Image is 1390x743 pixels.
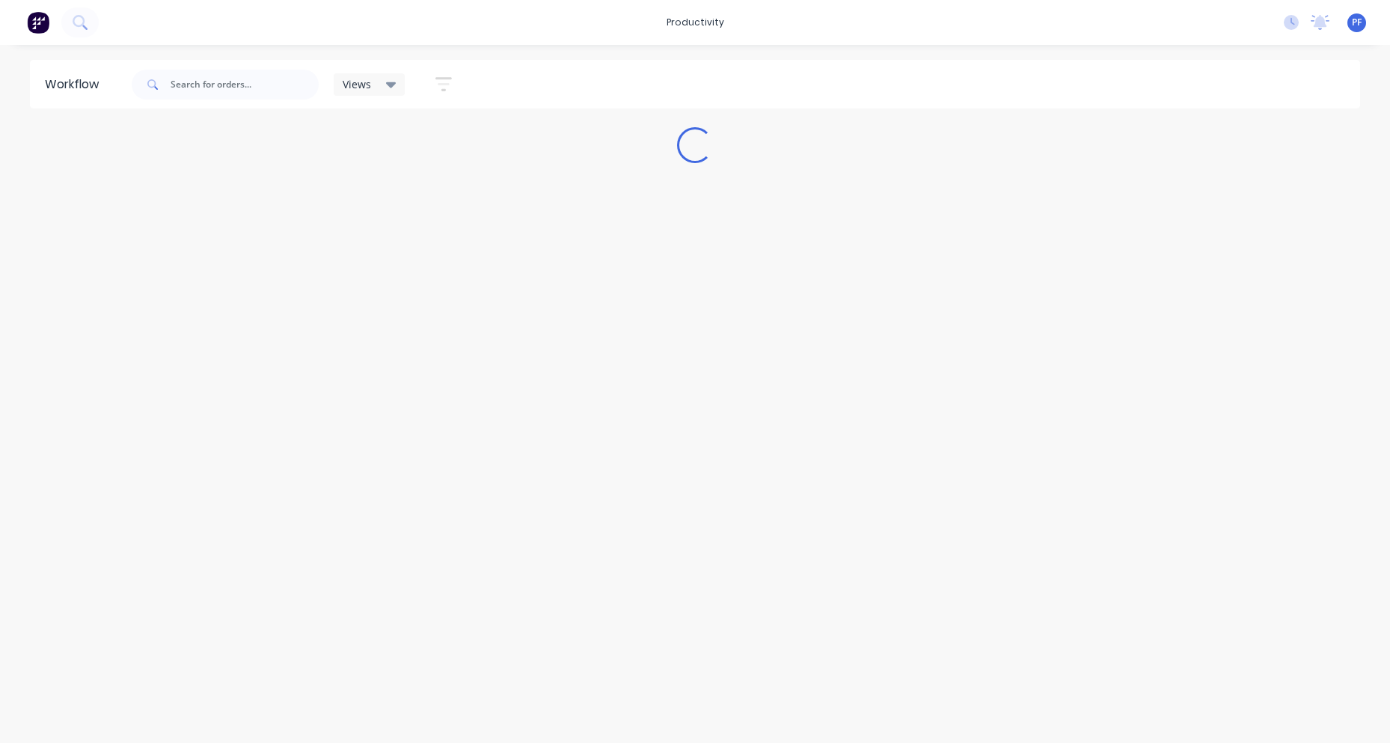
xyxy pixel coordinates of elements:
div: productivity [659,11,732,34]
span: Views [343,76,371,92]
input: Search for orders... [171,70,319,100]
span: PF [1352,16,1362,29]
div: Workflow [45,76,106,94]
img: Factory [27,11,49,34]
